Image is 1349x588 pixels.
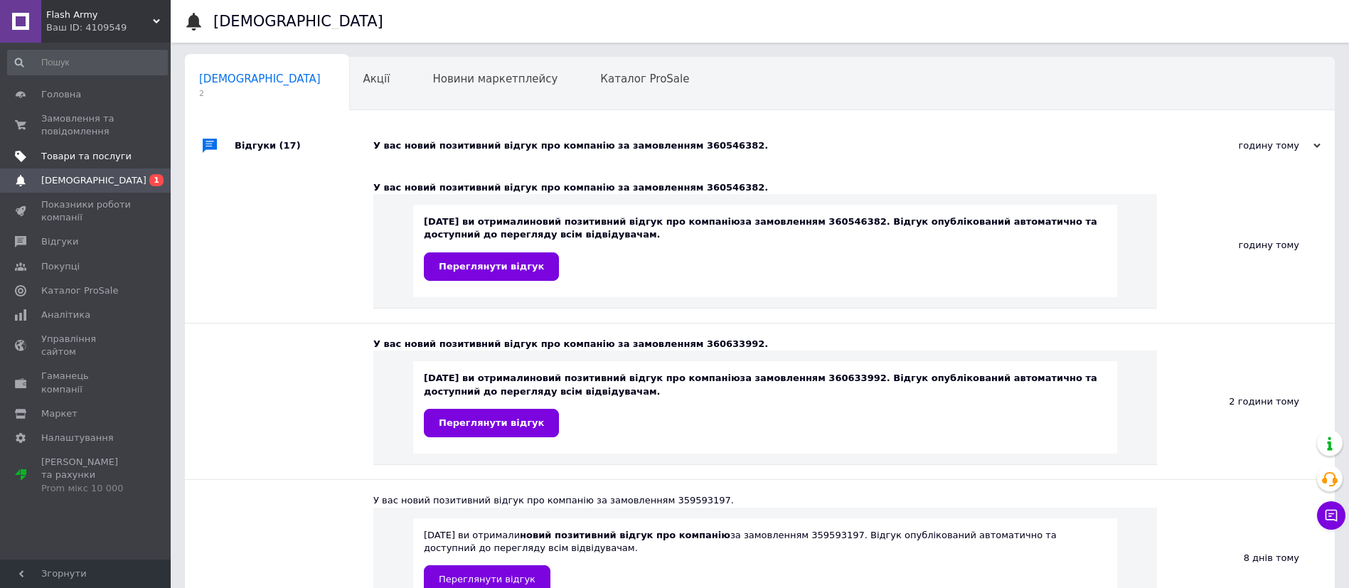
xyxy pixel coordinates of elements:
[373,139,1178,152] div: У вас новий позитивний відгук про компанію за замовленням 360546382.
[373,181,1157,194] div: У вас новий позитивний відгук про компанію за замовленням 360546382.
[424,215,1107,280] div: [DATE] ви отримали за замовленням 360546382. Відгук опублікований автоматично та доступний до пер...
[520,530,730,540] b: новий позитивний відгук про компанію
[439,417,544,428] span: Переглянути відгук
[1157,324,1335,479] div: 2 години тому
[41,370,132,395] span: Гаманець компанії
[1178,139,1321,152] div: годину тому
[1157,167,1335,323] div: годину тому
[41,309,90,321] span: Аналітика
[530,216,740,227] b: новий позитивний відгук про компанію
[41,235,78,248] span: Відгуки
[41,333,132,358] span: Управління сайтом
[41,432,114,444] span: Налаштування
[41,174,146,187] span: [DEMOGRAPHIC_DATA]
[199,73,321,85] span: [DEMOGRAPHIC_DATA]
[373,494,1157,507] div: У вас новий позитивний відгук про компанію за замовленням 359593197.
[439,261,544,272] span: Переглянути відгук
[41,407,78,420] span: Маркет
[46,21,171,34] div: Ваш ID: 4109549
[41,482,132,495] div: Prom мікс 10 000
[432,73,558,85] span: Новини маркетплейсу
[7,50,168,75] input: Пошук
[373,338,1157,351] div: У вас новий позитивний відгук про компанію за замовленням 360633992.
[363,73,390,85] span: Акції
[213,13,383,30] h1: [DEMOGRAPHIC_DATA]
[279,140,301,151] span: (17)
[41,284,118,297] span: Каталог ProSale
[46,9,153,21] span: Flash Army
[199,88,321,99] span: 2
[424,252,559,281] a: Переглянути відгук
[41,198,132,224] span: Показники роботи компанії
[41,112,132,138] span: Замовлення та повідомлення
[1317,501,1345,530] button: Чат з покупцем
[41,150,132,163] span: Товари та послуги
[149,174,164,186] span: 1
[41,456,132,495] span: [PERSON_NAME] та рахунки
[424,372,1107,437] div: [DATE] ви отримали за замовленням 360633992. Відгук опублікований автоматично та доступний до пер...
[41,260,80,273] span: Покупці
[439,574,535,584] span: Переглянути відгук
[530,373,740,383] b: новий позитивний відгук про компанію
[424,409,559,437] a: Переглянути відгук
[41,88,81,101] span: Головна
[600,73,689,85] span: Каталог ProSale
[235,124,373,167] div: Відгуки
